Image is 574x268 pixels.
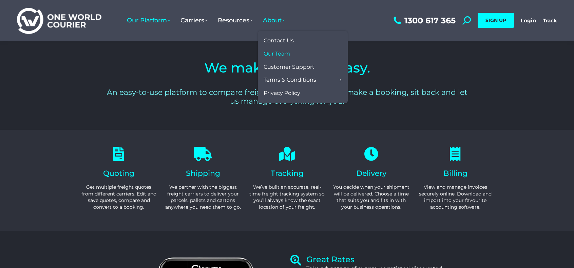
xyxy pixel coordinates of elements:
h2: We make shipping easy. [105,61,469,75]
a: Terms & Conditions [261,74,344,87]
img: One World Courier [17,7,101,34]
span: Our Platform [127,17,170,24]
span: Our Team [264,50,290,58]
span: About [263,17,285,24]
a: 1300 617 365 [392,16,456,25]
a: About [258,10,290,31]
a: Our Platform [122,10,175,31]
a: Privacy Policy [261,87,344,100]
a: Track [543,17,557,24]
a: Customer Support [261,61,344,74]
p: Get multiple freight quotes from different carriers. Edit and save quotes, compare and convert to... [80,184,157,210]
a: SIGN UP [478,13,514,28]
a: Resources [213,10,258,31]
span: Customer Support [264,64,314,71]
p: You decide when your shipment will be delivered. Choose a time that suits you and fits in with yo... [332,184,410,210]
h2: Quoting [80,170,157,177]
span: SIGN UP [485,17,506,23]
p: View and manage invoices securely online. Download and import into your favourite accounting soft... [417,184,494,210]
span: Terms & Conditions [264,77,316,84]
p: We partner with the biggest freight carriers to deliver your parcels, pallets and cartons anywher... [164,184,242,210]
h2: Delivery [332,170,410,177]
a: Carriers [175,10,213,31]
a: Great Rates [306,254,355,264]
span: Contact Us [264,37,294,44]
h2: Tracking [248,170,326,177]
a: Login [521,17,536,24]
span: Privacy Policy [264,90,300,97]
h2: An easy-to-use platform to compare freight services and prices, make a booking, sit back and let ... [105,88,469,106]
h2: Shipping [164,170,242,177]
h2: Billing [417,170,494,177]
a: Contact Us [261,34,344,47]
span: Resources [218,17,253,24]
p: We’ve built an accurate, real-time freight tracking system so you’ll always know the exact locati... [248,184,326,210]
a: Our Team [261,47,344,61]
span: Carriers [180,17,208,24]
